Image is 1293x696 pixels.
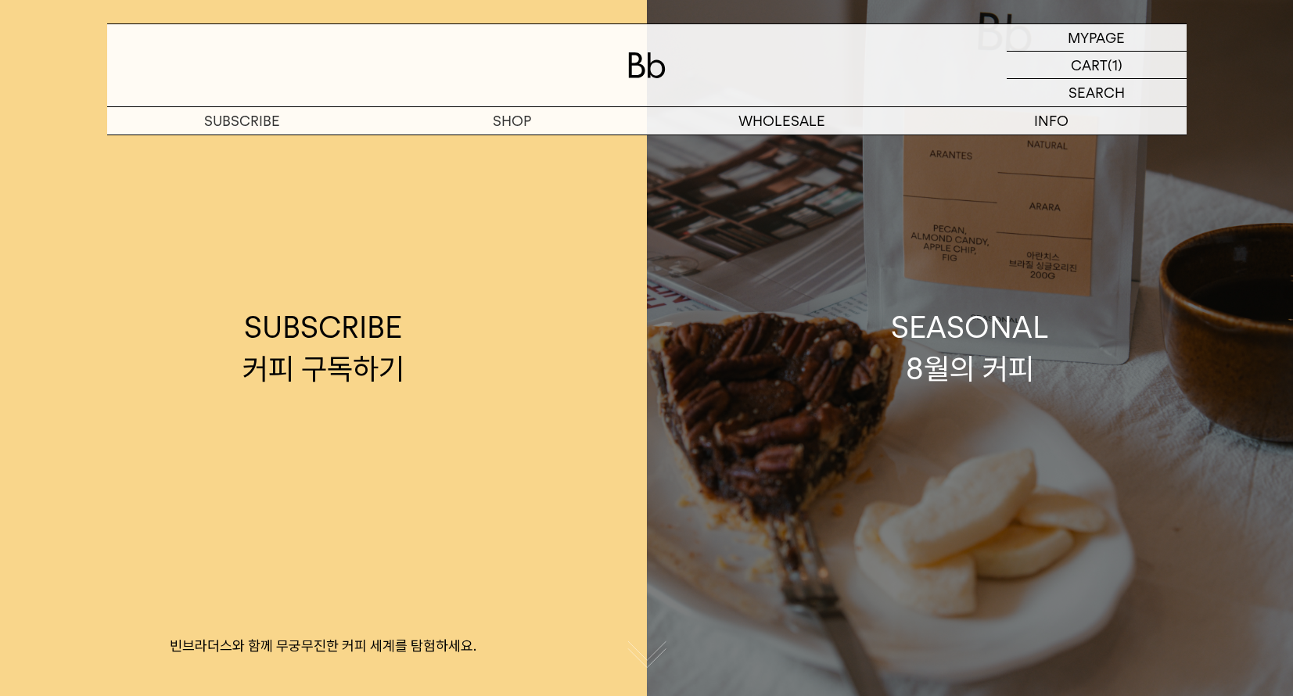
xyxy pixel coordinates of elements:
[891,307,1049,389] div: SEASONAL 8월의 커피
[1108,52,1122,78] p: (1)
[107,107,377,135] a: SUBSCRIBE
[647,107,917,135] p: WHOLESALE
[1071,52,1108,78] p: CART
[377,107,647,135] a: SHOP
[917,107,1187,135] p: INFO
[628,52,666,78] img: 로고
[1007,52,1187,79] a: CART (1)
[242,307,404,389] div: SUBSCRIBE 커피 구독하기
[1068,24,1125,51] p: MYPAGE
[1069,79,1125,106] p: SEARCH
[1007,24,1187,52] a: MYPAGE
